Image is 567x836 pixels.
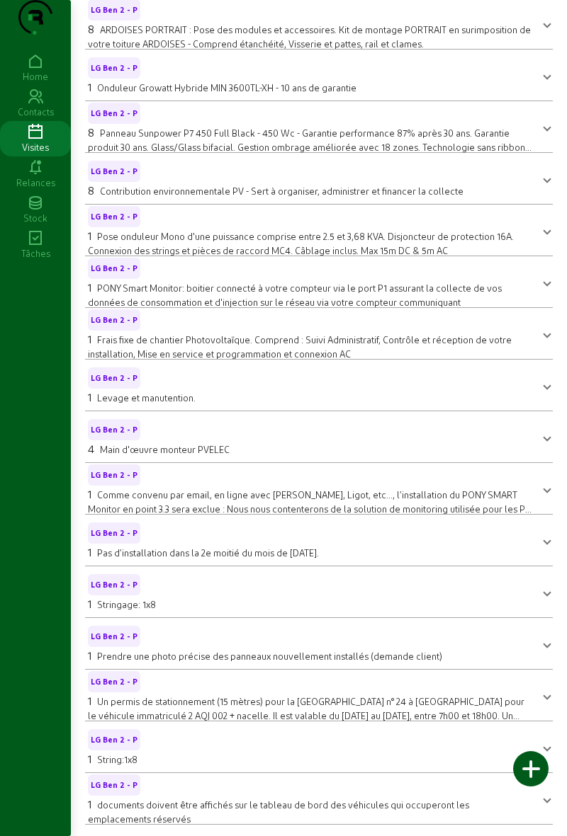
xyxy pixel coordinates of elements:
[85,675,553,715] mat-expansion-panel-header: LG Ben 2 - P1Un permis de stationnement (15 mètres) pour la [GEOGRAPHIC_DATA] n° 24 à [GEOGRAPHIC...
[88,694,91,707] span: 1
[88,22,94,35] span: 8
[85,417,553,457] mat-expansion-panel-header: LG Ben 2 - P4Main d'œuvre monteur PVELEC
[85,107,553,147] mat-expansion-panel-header: LG Ben 2 - P8Panneau Sunpower P7 450 Full Black - 450 Wc - Garantie performance 87% après 30 ans....
[85,469,553,508] mat-expansion-panel-header: LG Ben 2 - P1Comme convenu par email, en ligne avec [PERSON_NAME], Ligot, etc…, l’installation du...
[88,799,469,824] span: documents doivent être affichés sur le tableau de bord des véhicules qui occuperont les emplaceme...
[88,80,91,93] span: 1
[88,127,532,165] span: Panneau Sunpower P7 450 Full Black - 450 Wc - Garantie performance 87% après 30 ans. Garantie pro...
[88,442,94,455] span: 4
[88,489,532,565] span: Comme convenu par email, en ligne avec [PERSON_NAME], Ligot, etc…, l’installation du PONY SMART M...
[91,528,137,538] span: LG Ben 2 - P
[88,696,524,746] span: Un permis de stationnement (15 mètres) pour la [GEOGRAPHIC_DATA] n° 24 à [GEOGRAPHIC_DATA] pour l...
[91,735,137,745] span: LG Ben 2 - P
[88,797,91,811] span: 1
[88,752,91,765] span: 1
[91,108,137,118] span: LG Ben 2 - P
[85,365,553,405] mat-expansion-panel-header: LG Ben 2 - P1Levage et manutention.
[91,580,137,590] span: LG Ben 2 - P
[85,159,553,198] mat-expansion-panel-header: LG Ben 2 - P8Contribution environnementale PV - Sert à organiser, administrer et financer la coll...
[85,262,553,302] mat-expansion-panel-header: LG Ben 2 - P1PONY Smart Monitor: boitier connecté à votre compteur via le port P1 assurant la col...
[88,545,91,559] span: 1
[88,332,91,345] span: 1
[88,24,531,49] span: ARDOISES PORTRAIT : Pose des modules et accessoires. Kit de montage PORTRAIT en surimposition de ...
[91,677,137,687] span: LG Ben 2 - P
[97,599,156,609] span: Stringage: 1x8
[91,631,137,641] span: LG Ben 2 - P
[88,648,91,662] span: 1
[85,55,553,95] mat-expansion-panel-header: LG Ben 2 - P1Onduleur Growatt Hybride MIN 3600TL-XH - 10 ans de garantie
[88,282,502,307] span: PONY Smart Monitor: boitier connecté à votre compteur via le port P1 assurant la collecte de vos ...
[85,520,553,560] mat-expansion-panel-header: LG Ben 2 - P1Pas d’installation dans la 2e moitié du mois de [DATE].
[85,4,553,43] mat-expansion-panel-header: LG Ben 2 - P8ARDOISES PORTRAIT : Pose des modules et accessoires. Kit de montage PORTRAIT en suri...
[91,425,137,435] span: LG Ben 2 - P
[100,185,464,196] span: Contribution environnementale PV - Sert à organiser, administrer et financer la collecte
[97,651,442,661] span: Prendre une photo précise des panneaux nouvellement installés (demande client)
[88,597,91,610] span: 1
[85,624,553,663] mat-expansion-panel-header: LG Ben 2 - P1Prendre une photo précise des panneaux nouvellement installés (demande client)
[91,63,137,73] span: LG Ben 2 - P
[85,210,553,250] mat-expansion-panel-header: LG Ben 2 - P1Pose onduleur Mono d'une puissance comprise entre 2.5 et 3,68 KVA. Disjoncteur de pr...
[91,166,137,176] span: LG Ben 2 - P
[91,315,137,325] span: LG Ben 2 - P
[85,727,553,767] mat-expansion-panel-header: LG Ben 2 - P1String:1x8
[88,125,94,139] span: 8
[85,314,553,353] mat-expansion-panel-header: LG Ben 2 - P1Frais fixe de chantier Photovoltaïque. Comprend : Suivi Administratif, Contrôle et r...
[91,780,137,790] span: LG Ben 2 - P
[85,779,553,818] mat-expansion-panel-header: LG Ben 2 - P1documents doivent être affichés sur le tableau de bord des véhicules qui occuperont ...
[91,263,137,273] span: LG Ben 2 - P
[97,82,357,93] span: Onduleur Growatt Hybride MIN 3600TL-XH - 10 ans de garantie
[88,334,512,359] span: Frais fixe de chantier Photovoltaïque. Comprend : Suivi Administratif, Contrôle et réception de v...
[91,373,137,383] span: LG Ben 2 - P
[88,487,91,500] span: 1
[91,5,137,15] span: LG Ben 2 - P
[88,229,91,242] span: 1
[97,547,319,558] span: Pas d’installation dans la 2e moitié du mois de [DATE].
[88,390,91,403] span: 1
[97,754,137,765] span: String:1x8
[91,212,137,222] span: LG Ben 2 - P
[91,470,137,480] span: LG Ben 2 - P
[100,444,230,454] span: Main d'œuvre monteur PVELEC
[88,183,94,197] span: 8
[88,231,514,256] span: Pose onduleur Mono d'une puissance comprise entre 2.5 et 3,68 KVA. Disjoncteur de protection 16A....
[85,572,553,612] mat-expansion-panel-header: LG Ben 2 - P1Stringage: 1x8
[97,392,196,403] span: Levage et manutention.
[88,280,91,294] span: 1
